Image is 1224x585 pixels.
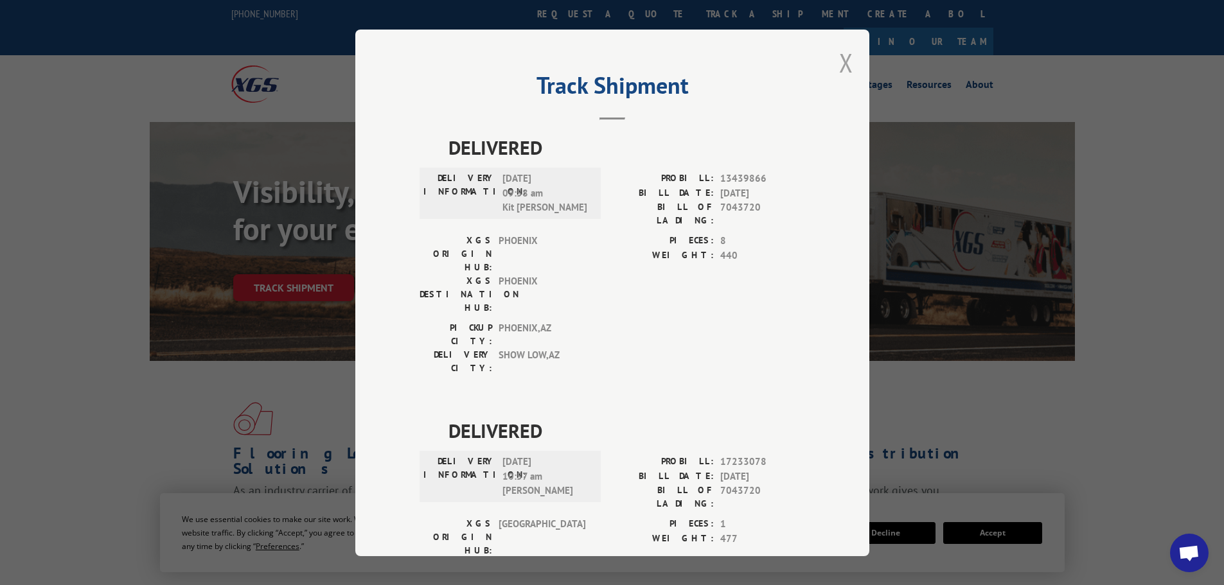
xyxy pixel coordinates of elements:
[839,46,853,80] button: Close modal
[420,517,492,557] label: XGS ORIGIN HUB:
[448,416,805,445] span: DELIVERED
[423,171,496,215] label: DELIVERY INFORMATION:
[720,531,805,546] span: 477
[720,517,805,532] span: 1
[612,531,714,546] label: WEIGHT:
[499,234,585,274] span: PHOENIX
[612,200,714,227] label: BILL OF LADING:
[420,348,492,375] label: DELIVERY CITY:
[720,469,805,484] span: [DATE]
[612,234,714,249] label: PIECES:
[420,76,805,101] h2: Track Shipment
[499,348,585,375] span: SHOW LOW , AZ
[612,248,714,263] label: WEIGHT:
[720,234,805,249] span: 8
[502,171,589,215] span: [DATE] 09:58 am Kit [PERSON_NAME]
[720,455,805,469] span: 17233078
[720,186,805,200] span: [DATE]
[720,248,805,263] span: 440
[499,274,585,315] span: PHOENIX
[612,517,714,532] label: PIECES:
[612,484,714,511] label: BILL OF LADING:
[420,274,492,315] label: XGS DESTINATION HUB:
[720,484,805,511] span: 7043720
[502,455,589,498] span: [DATE] 10:57 am [PERSON_NAME]
[720,200,805,227] span: 7043720
[1170,534,1209,572] div: Open chat
[720,171,805,186] span: 13439866
[448,133,805,162] span: DELIVERED
[612,171,714,186] label: PROBILL:
[499,517,585,557] span: [GEOGRAPHIC_DATA]
[612,186,714,200] label: BILL DATE:
[612,469,714,484] label: BILL DATE:
[423,455,496,498] label: DELIVERY INFORMATION:
[612,455,714,469] label: PROBILL:
[420,234,492,274] label: XGS ORIGIN HUB:
[499,321,585,348] span: PHOENIX , AZ
[420,321,492,348] label: PICKUP CITY:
